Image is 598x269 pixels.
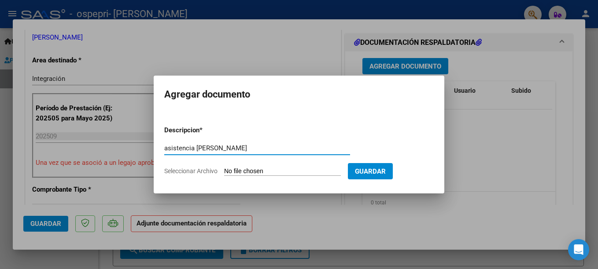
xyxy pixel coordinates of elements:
[164,167,218,174] span: Seleccionar Archivo
[355,167,386,175] span: Guardar
[164,86,434,103] h2: Agregar documento
[348,163,393,179] button: Guardar
[164,125,245,135] p: Descripcion
[568,239,589,260] div: Open Intercom Messenger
